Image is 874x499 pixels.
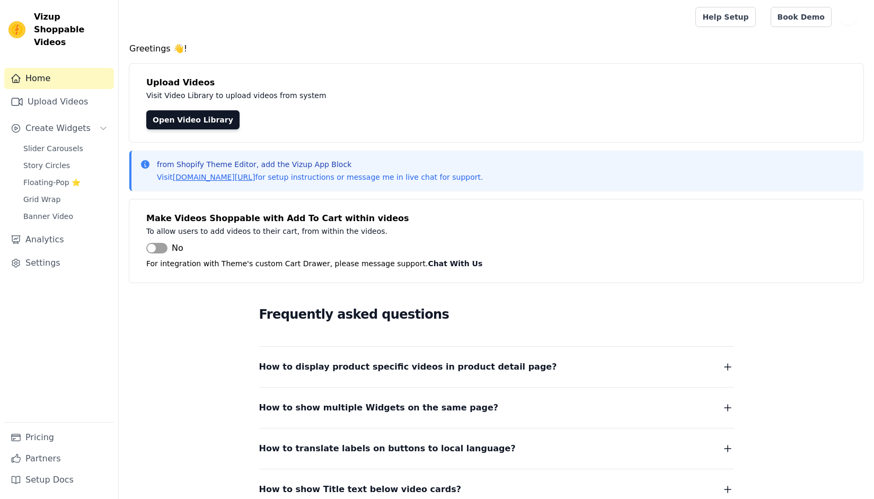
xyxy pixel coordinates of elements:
[695,7,755,27] a: Help Setup
[146,89,621,102] p: Visit Video Library to upload videos from system
[146,76,846,89] h4: Upload Videos
[146,257,846,270] p: For integration with Theme's custom Cart Drawer, please message support.
[172,242,183,255] span: No
[34,11,110,49] span: Vizup Shoppable Videos
[259,482,734,497] button: How to show Title text below video cards?
[146,242,183,255] button: No
[17,175,114,190] a: Floating-Pop ⭐
[4,448,114,469] a: Partners
[4,469,114,491] a: Setup Docs
[259,360,557,374] span: How to display product specific videos in product detail page?
[23,211,73,222] span: Banner Video
[157,159,483,170] p: from Shopify Theme Editor, add the Vizup App Block
[259,441,734,456] button: How to translate labels on buttons to local language?
[259,360,734,374] button: How to display product specific videos in product detail page?
[771,7,832,27] a: Book Demo
[428,257,483,270] button: Chat With Us
[259,400,734,415] button: How to show multiple Widgets on the same page?
[259,304,734,325] h2: Frequently asked questions
[8,21,25,38] img: Vizup
[259,482,462,497] span: How to show Title text below video cards?
[146,110,240,129] a: Open Video Library
[23,143,83,154] span: Slider Carousels
[23,160,70,171] span: Story Circles
[17,141,114,156] a: Slider Carousels
[4,91,114,112] a: Upload Videos
[157,172,483,182] p: Visit for setup instructions or message me in live chat for support.
[146,225,621,238] p: To allow users to add videos to their cart, from within the videos.
[25,122,91,135] span: Create Widgets
[4,68,114,89] a: Home
[17,209,114,224] a: Banner Video
[259,441,516,456] span: How to translate labels on buttons to local language?
[4,252,114,274] a: Settings
[4,229,114,250] a: Analytics
[17,158,114,173] a: Story Circles
[17,192,114,207] a: Grid Wrap
[173,173,255,181] a: [DOMAIN_NAME][URL]
[4,427,114,448] a: Pricing
[259,400,499,415] span: How to show multiple Widgets on the same page?
[146,212,846,225] h4: Make Videos Shoppable with Add To Cart within videos
[23,177,81,188] span: Floating-Pop ⭐
[23,194,60,205] span: Grid Wrap
[129,42,863,55] h4: Greetings 👋!
[4,118,114,139] button: Create Widgets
